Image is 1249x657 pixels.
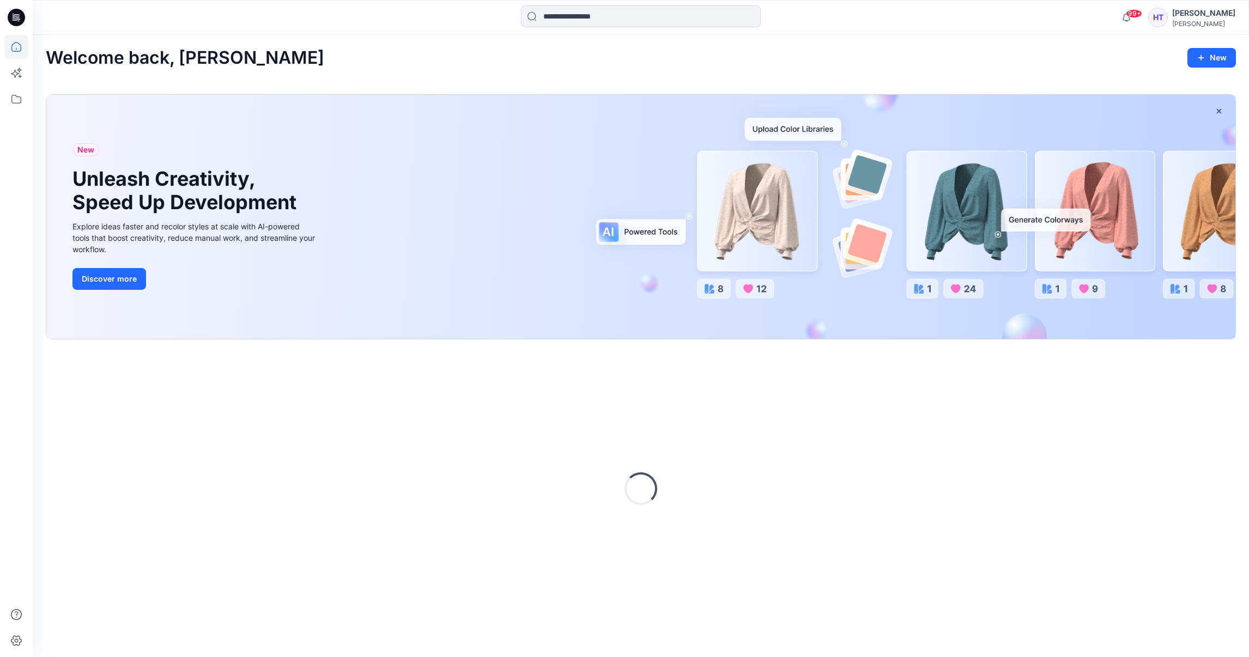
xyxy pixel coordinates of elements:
button: New [1187,48,1236,68]
div: HT [1148,8,1168,27]
div: [PERSON_NAME] [1172,20,1235,28]
div: Explore ideas faster and recolor styles at scale with AI-powered tools that boost creativity, red... [72,221,318,255]
button: Discover more [72,268,146,290]
span: 99+ [1126,9,1142,18]
h1: Unleash Creativity, Speed Up Development [72,167,301,214]
div: [PERSON_NAME] [1172,7,1235,20]
a: Discover more [72,268,318,290]
span: New [77,143,94,156]
h2: Welcome back, [PERSON_NAME] [46,48,324,68]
